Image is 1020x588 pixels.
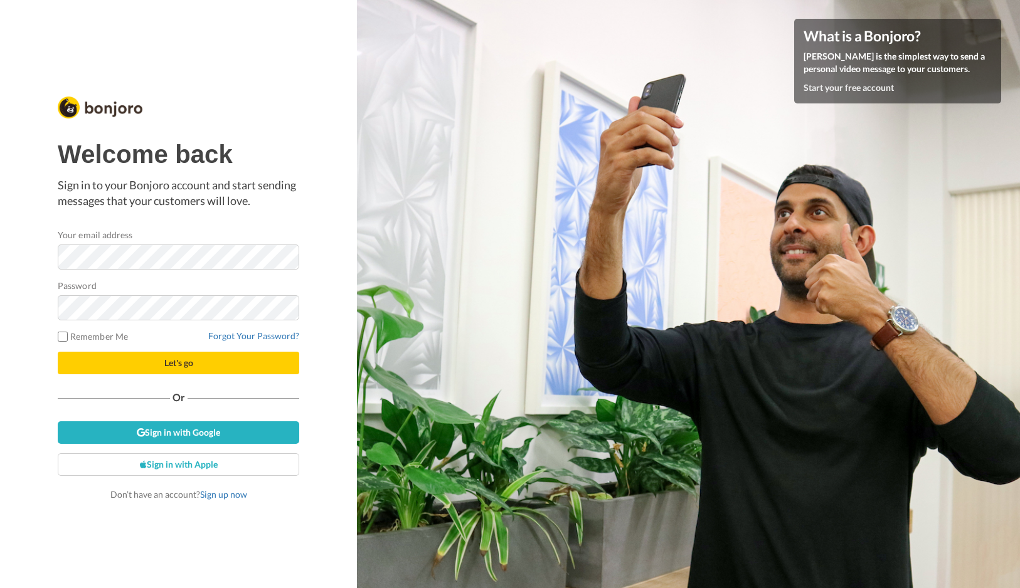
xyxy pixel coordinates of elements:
h4: What is a Bonjoro? [804,28,992,44]
label: Password [58,279,97,292]
span: Let's go [164,357,193,368]
a: Start your free account [804,82,894,93]
a: Sign up now [200,489,247,500]
h1: Welcome back [58,140,299,168]
p: Sign in to your Bonjoro account and start sending messages that your customers will love. [58,177,299,209]
label: Remember Me [58,330,128,343]
a: Sign in with Google [58,421,299,444]
label: Your email address [58,228,132,241]
span: Or [170,393,188,402]
a: Sign in with Apple [58,453,299,476]
input: Remember Me [58,332,68,342]
a: Forgot Your Password? [208,330,299,341]
button: Let's go [58,352,299,374]
span: Don’t have an account? [110,489,247,500]
p: [PERSON_NAME] is the simplest way to send a personal video message to your customers. [804,50,992,75]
